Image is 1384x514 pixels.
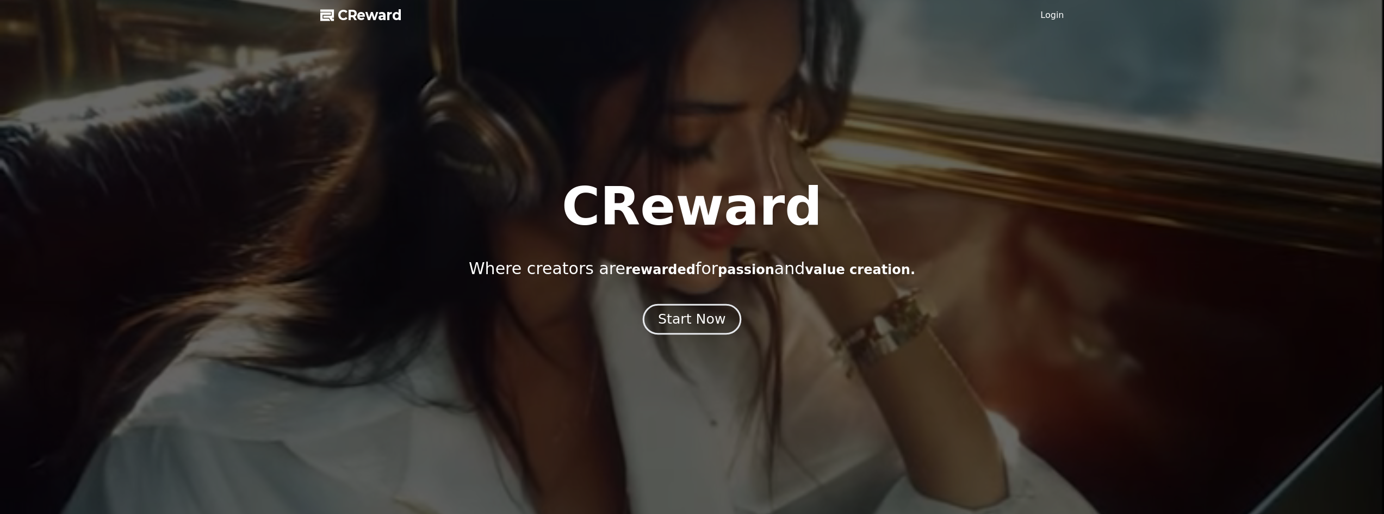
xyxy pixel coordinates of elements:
button: Start Now [643,304,741,335]
a: Start Now [645,315,739,326]
p: Where creators are for and [469,259,915,278]
a: Login [1040,9,1064,22]
span: passion [718,262,774,277]
div: Start Now [658,310,725,329]
span: CReward [338,7,402,24]
a: CReward [320,7,402,24]
span: value creation. [805,262,915,277]
h1: CReward [562,181,822,233]
span: rewarded [625,262,696,277]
